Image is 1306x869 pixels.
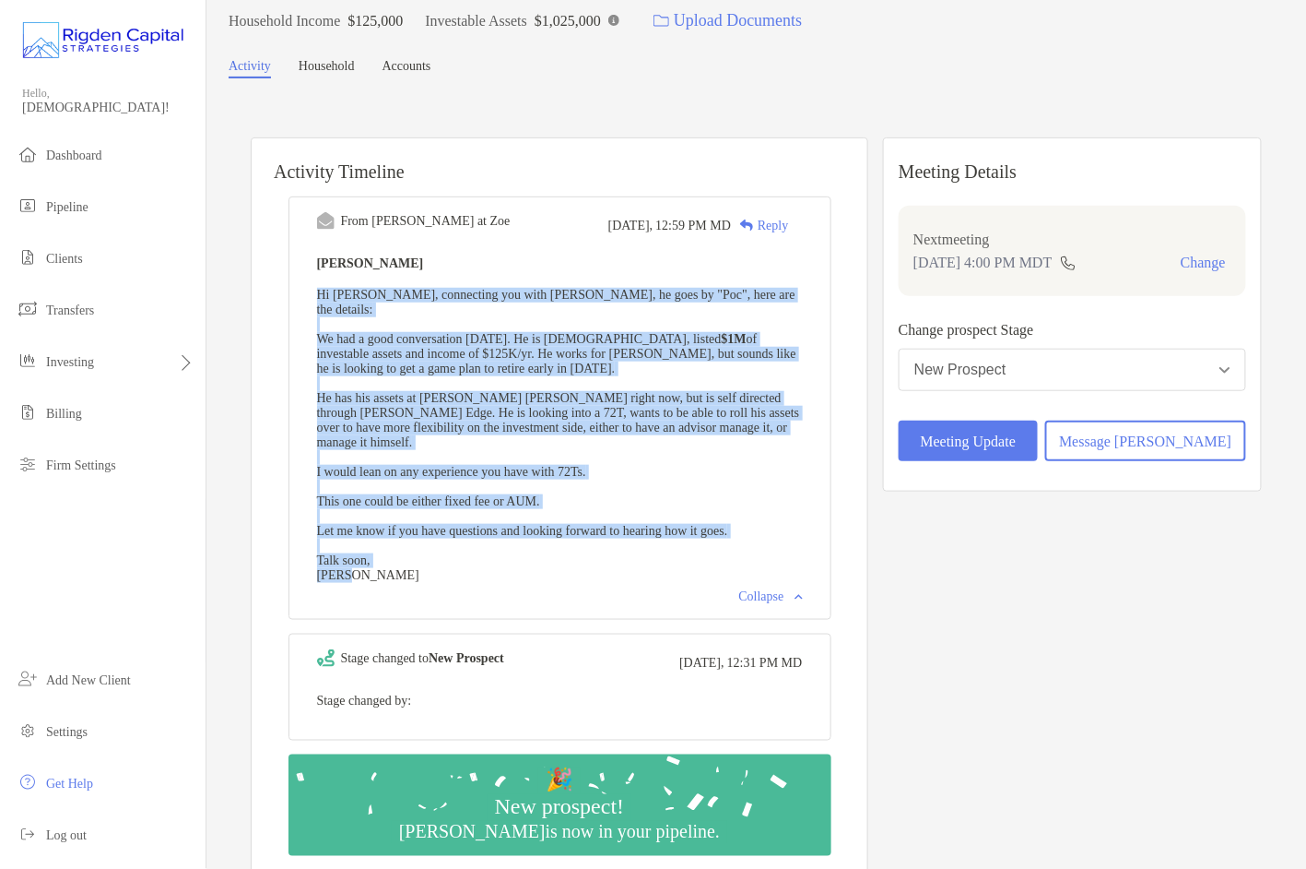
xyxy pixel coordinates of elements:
[899,349,1246,391] button: New Prospect
[317,212,335,230] img: Event icon
[46,673,131,687] span: Add New Client
[794,594,803,600] img: Chevron icon
[341,214,511,229] div: From [PERSON_NAME] at Zoe
[722,332,747,346] strong: $1M
[341,651,504,666] div: Stage changed to
[17,298,39,320] img: transfers icon
[299,59,355,78] a: Household
[1219,367,1230,374] img: Open dropdown arrow
[46,200,88,214] span: Pipeline
[17,771,39,793] img: get-help icon
[46,252,83,266] span: Clients
[731,216,788,235] div: Reply
[229,59,271,78] a: Activity
[46,355,94,369] span: Investing
[22,101,194,115] span: [DEMOGRAPHIC_DATA]!
[347,9,403,32] p: $125,000
[538,768,581,794] div: 🎉
[740,220,754,232] img: Reply icon
[46,407,82,421] span: Billing
[913,251,1053,274] p: [DATE] 4:00 PM MDT
[653,15,669,28] img: button icon
[46,304,94,317] span: Transfers
[913,228,1231,251] p: Next meeting
[727,656,803,671] span: 12:31 PM MD
[17,350,39,372] img: investing icon
[899,421,1038,461] button: Meeting Update
[488,794,632,821] div: New prospect!
[17,720,39,742] img: settings icon
[641,1,814,41] a: Upload Documents
[899,318,1246,341] p: Change prospect Stage
[46,828,87,842] span: Log out
[22,7,183,74] img: Zoe Logo
[229,9,340,32] p: Household Income
[1175,254,1231,272] button: Change
[317,649,335,667] img: Event icon
[46,458,116,472] span: Firm Settings
[17,143,39,165] img: dashboard icon
[1045,421,1246,461] button: Message [PERSON_NAME]
[317,288,800,582] span: Hi [PERSON_NAME], connecting you with [PERSON_NAME], he goes by "Poc", here are the details: We h...
[17,401,39,423] img: billing icon
[535,9,601,32] p: $1,025,000
[655,219,731,233] span: 12:59 PM MD
[1060,256,1077,270] img: communication type
[288,755,831,840] img: Confetti
[17,823,39,845] img: logout icon
[608,219,653,233] span: [DATE],
[46,149,102,162] span: Dashboard
[252,138,867,183] h6: Activity Timeline
[17,246,39,268] img: clients icon
[608,15,619,26] img: Info Icon
[914,362,1006,378] div: New Prospect
[17,668,39,690] img: add_new_client icon
[425,9,527,32] p: Investable Assets
[46,725,88,739] span: Settings
[899,161,1246,184] p: Meeting Details
[429,651,504,665] b: New Prospect
[739,589,803,604] div: Collapse
[392,821,727,843] div: [PERSON_NAME] is now in your pipeline.
[382,59,431,78] a: Accounts
[679,656,724,671] span: [DATE],
[317,256,424,270] b: [PERSON_NAME]
[46,777,93,791] span: Get Help
[17,195,39,217] img: pipeline icon
[17,453,39,475] img: firm-settings icon
[317,689,803,712] p: Stage changed by:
